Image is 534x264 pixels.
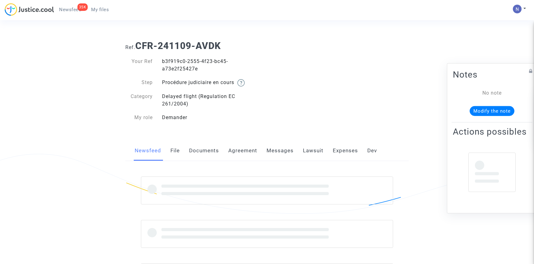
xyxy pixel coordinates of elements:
b: CFR-241109-AVDK [135,40,221,51]
div: b3f919c0-2555-4f23-bc45-a73e2f25427e [157,58,267,73]
div: 35K [77,3,88,11]
h2: Actions possibles [453,126,531,137]
a: Messages [267,141,294,161]
img: jc-logo.svg [5,3,54,16]
div: No note [462,89,522,96]
a: Lawsuit [303,141,323,161]
div: My role [121,114,157,121]
a: File [170,141,180,161]
div: Your Ref [121,58,157,73]
h2: Notes [453,69,531,80]
a: Expenses [333,141,358,161]
img: help.svg [237,79,245,87]
span: My files [91,7,109,12]
button: Modify the note [470,106,514,116]
a: Newsfeed [135,141,161,161]
div: Procédure judiciaire en cours [157,79,267,87]
a: Documents [189,141,219,161]
a: Agreement [228,141,257,161]
img: ACg8ocLbdXnmRFmzhNqwOPt_sjleXT1r-v--4sGn8-BO7_nRuDcVYw=s96-c [513,5,522,13]
span: Newsfeed [59,7,81,12]
a: 35KNewsfeed [54,5,86,14]
a: My files [86,5,114,14]
div: Step [121,79,157,87]
div: Category [121,93,157,108]
a: Dev [367,141,377,161]
span: Ref. [125,44,135,50]
div: Delayed flight (Regulation EC 261/2004) [157,93,267,108]
div: Demander [157,114,267,121]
